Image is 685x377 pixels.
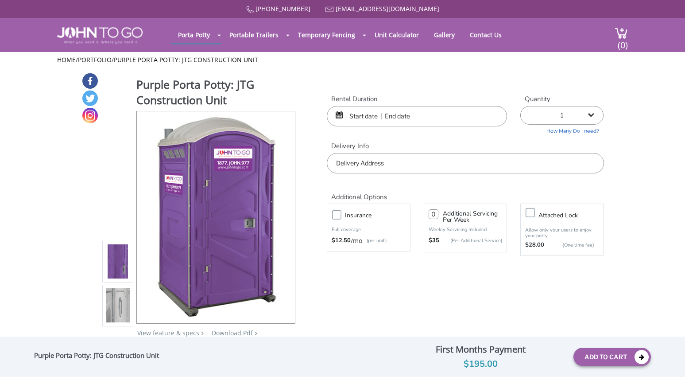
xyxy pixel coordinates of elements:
[395,357,567,371] div: $195.00
[136,77,296,110] h1: Purple Porta Potty: JTG Construction Unit
[429,209,438,219] input: 0
[114,55,258,64] a: Purple Porta Potty: JTG Construction Unit
[332,236,405,245] div: /mo
[463,26,508,43] a: Contact Us
[443,211,502,223] h3: Additional Servicing Per Week
[336,4,439,13] a: [EMAIL_ADDRESS][DOMAIN_NAME]
[362,236,387,245] p: (per unit)
[327,106,507,126] input: Start date | End date
[520,94,604,104] label: Quantity
[106,158,130,367] img: Product
[427,26,461,43] a: Gallery
[325,7,334,12] img: Mail
[538,210,608,221] h3: Attached lock
[57,55,628,64] ul: / /
[82,108,98,123] a: Instagram
[57,55,76,64] a: Home
[212,329,253,337] a: Download Pdf
[327,153,604,173] input: Delivery Address
[573,348,651,366] button: Add To Cart
[429,236,439,245] strong: $35
[439,237,502,244] p: (Per Additional Service)
[327,182,604,201] h2: Additional Options
[332,236,351,245] strong: $12.50
[137,329,199,337] a: View feature & specs
[332,225,405,234] p: Full coverage
[525,227,599,239] p: Allow only your users to enjoy your potty.
[429,226,502,233] p: Weekly Servicing Included
[368,26,426,43] a: Unit Calculator
[395,342,567,357] div: First Months Payment
[246,6,254,13] img: Call
[201,331,204,335] img: right arrow icon
[57,27,143,44] img: JOHN to go
[520,125,604,135] a: How Many Do I need?
[34,351,163,363] div: Purple Porta Potty: JTG Construction Unit
[255,4,310,13] a: [PHONE_NUMBER]
[327,141,604,151] label: Delivery Info
[615,27,628,39] img: cart a
[82,90,98,106] a: Twitter
[617,32,628,51] span: (0)
[255,331,257,335] img: chevron.png
[78,55,112,64] a: Portfolio
[291,26,362,43] a: Temporary Fencing
[171,26,217,43] a: Porta Potty
[525,241,544,250] strong: $28.00
[82,73,98,89] a: Facebook
[223,26,285,43] a: Portable Trailers
[327,94,507,104] label: Rental Duration
[149,111,284,320] img: Product
[549,241,594,250] p: {One time fee}
[345,210,414,221] h3: Insurance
